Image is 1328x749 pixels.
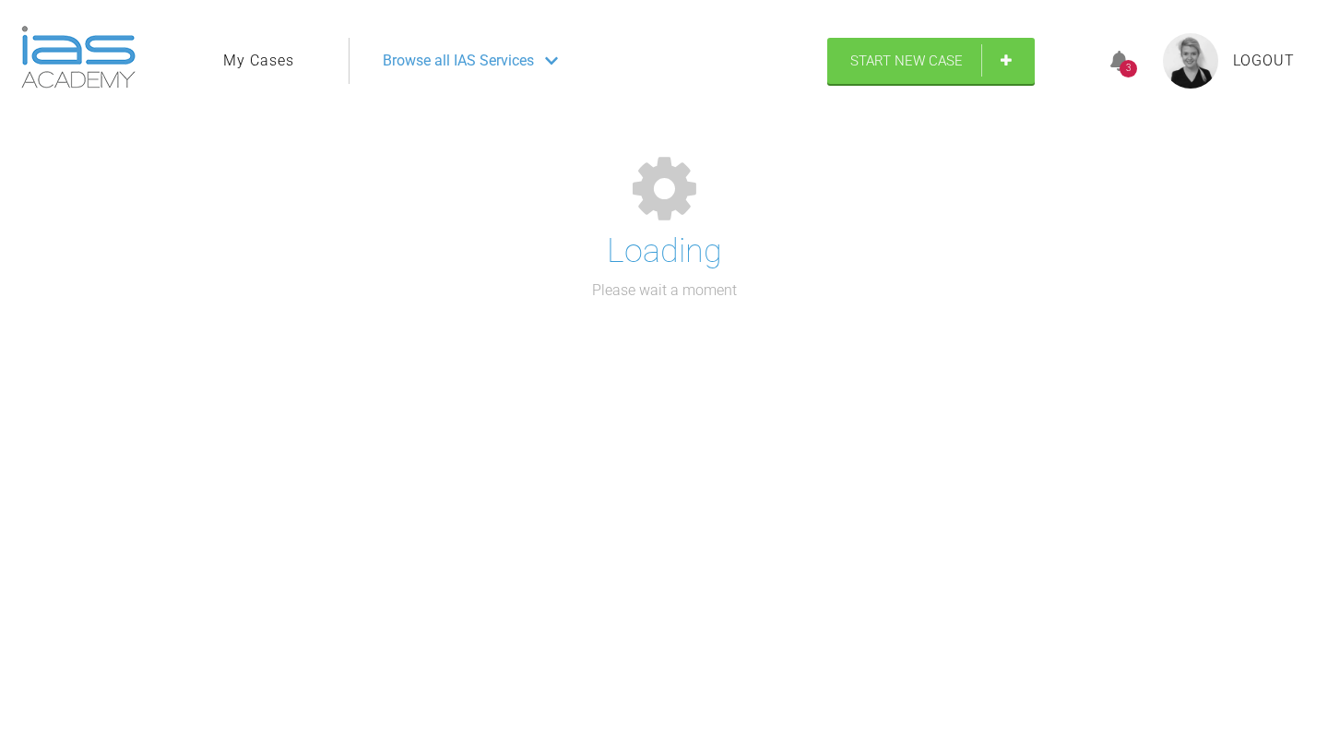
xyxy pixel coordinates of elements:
p: Please wait a moment [592,279,737,303]
span: Browse all IAS Services [383,49,534,73]
a: Start New Case [827,38,1035,84]
a: My Cases [223,49,294,73]
span: Start New Case [850,53,963,69]
div: 3 [1120,60,1137,77]
img: logo-light.3e3ef733.png [21,26,136,89]
h1: Loading [607,225,722,279]
a: Logout [1233,49,1295,73]
img: profile.png [1163,33,1218,89]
